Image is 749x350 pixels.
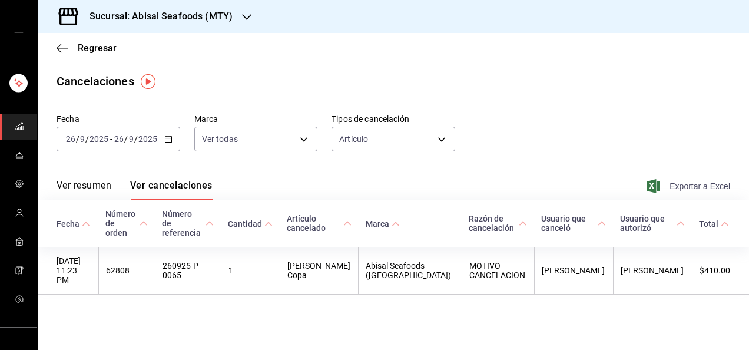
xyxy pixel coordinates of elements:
span: / [76,134,79,144]
input: -- [79,134,85,144]
th: $410.00 [692,247,749,295]
th: MOTIVO CANCELACION [462,247,534,295]
input: ---- [89,134,109,144]
span: / [124,134,128,144]
span: / [85,134,89,144]
input: ---- [138,134,158,144]
span: Marca [366,219,400,229]
th: [PERSON_NAME] Copa [280,247,359,295]
span: Número de referencia [162,209,214,237]
div: navigation tabs [57,180,213,200]
span: Total [699,219,729,229]
span: Ver todas [202,133,238,145]
span: / [134,134,138,144]
button: open drawer [14,31,24,40]
span: Artículo [339,133,368,145]
span: Razón de cancelación [469,214,527,233]
button: Regresar [57,42,117,54]
span: Usuario que canceló [541,214,606,233]
label: Marca [194,115,318,123]
img: Tooltip marker [141,74,155,89]
button: Ver cancelaciones [130,180,213,200]
span: Número de orden [105,209,148,237]
th: [PERSON_NAME] [534,247,613,295]
div: Cancelaciones [57,72,134,90]
span: Artículo cancelado [287,214,352,233]
th: [DATE] 11:23 PM [38,247,98,295]
span: Cantidad [228,219,273,229]
th: 260925-P-0065 [155,247,221,295]
th: Abisal Seafoods ([GEOGRAPHIC_DATA]) [359,247,462,295]
h3: Sucursal: Abisal Seafoods (MTY) [80,9,233,24]
span: - [110,134,112,144]
input: -- [128,134,134,144]
span: Fecha [57,219,90,229]
button: Ver resumen [57,180,111,200]
button: Exportar a Excel [649,179,730,193]
label: Tipos de cancelación [332,115,455,123]
th: [PERSON_NAME] [613,247,692,295]
th: 1 [221,247,280,295]
input: -- [65,134,76,144]
span: Usuario que autorizó [620,214,685,233]
label: Fecha [57,115,180,123]
span: Regresar [78,42,117,54]
input: -- [114,134,124,144]
th: 62808 [98,247,155,295]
